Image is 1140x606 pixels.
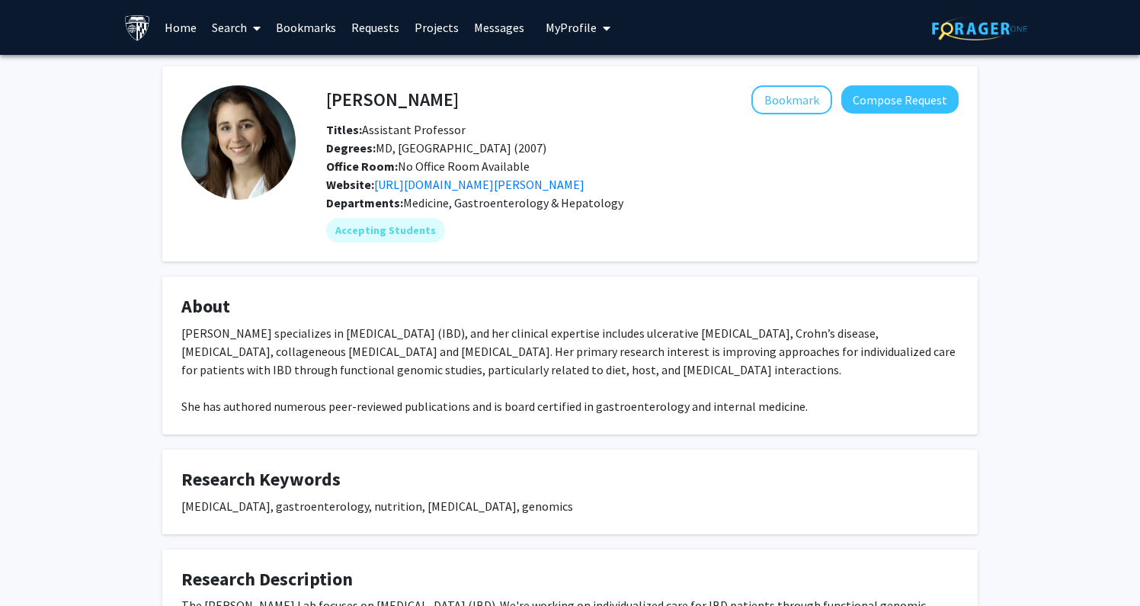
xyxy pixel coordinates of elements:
[751,85,832,114] button: Add Joanna Melia to Bookmarks
[326,122,466,137] span: Assistant Professor
[326,218,445,242] mat-chip: Accepting Students
[181,324,959,415] div: [PERSON_NAME] specializes in [MEDICAL_DATA] (IBD), and her clinical expertise includes ulcerative...
[326,177,374,192] b: Website:
[181,497,959,515] div: [MEDICAL_DATA], gastroenterology, nutrition, [MEDICAL_DATA], genomics
[124,14,151,41] img: Johns Hopkins University Logo
[11,537,65,595] iframe: Chat
[181,296,959,318] h4: About
[326,85,459,114] h4: [PERSON_NAME]
[268,1,344,54] a: Bookmarks
[326,159,398,174] b: Office Room:
[344,1,407,54] a: Requests
[181,85,296,200] img: Profile Picture
[326,122,362,137] b: Titles:
[932,17,1027,40] img: ForagerOne Logo
[157,1,204,54] a: Home
[403,195,623,210] span: Medicine, Gastroenterology & Hepatology
[407,1,466,54] a: Projects
[374,177,584,192] a: Opens in a new tab
[326,140,546,156] span: MD, [GEOGRAPHIC_DATA] (2007)
[204,1,268,54] a: Search
[546,20,597,35] span: My Profile
[841,85,959,114] button: Compose Request to Joanna Melia
[181,469,959,491] h4: Research Keywords
[181,569,959,591] h4: Research Description
[326,140,376,156] b: Degrees:
[326,195,403,210] b: Departments:
[326,159,530,174] span: No Office Room Available
[466,1,532,54] a: Messages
